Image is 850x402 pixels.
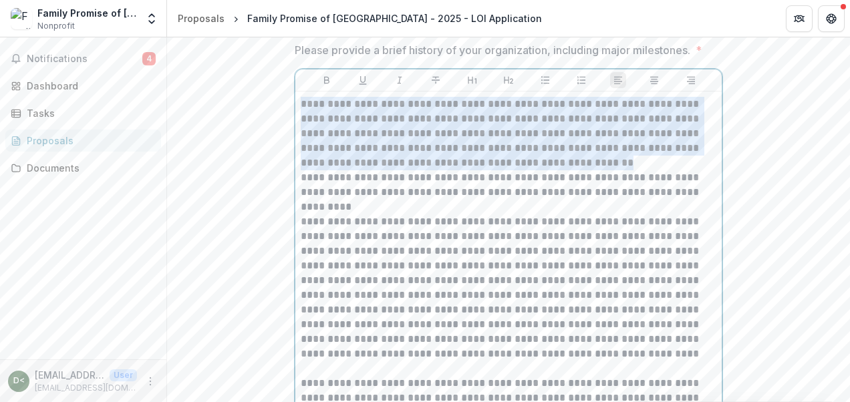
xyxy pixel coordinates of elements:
[11,8,32,29] img: Family Promise of Lehigh Valley
[13,377,25,385] div: devdirector@fplehighvalley.org <devdirector@fplehighvalley.org> <devdirector@fplehighvalley.org> ...
[37,20,75,32] span: Nonprofit
[27,79,150,93] div: Dashboard
[5,157,161,179] a: Documents
[247,11,542,25] div: Family Promise of [GEOGRAPHIC_DATA] - 2025 - LOI Application
[355,72,371,88] button: Underline
[646,72,662,88] button: Align Center
[392,72,408,88] button: Italicize
[786,5,813,32] button: Partners
[35,382,137,394] p: [EMAIL_ADDRESS][DOMAIN_NAME]
[172,9,230,28] a: Proposals
[142,52,156,65] span: 4
[5,102,161,124] a: Tasks
[37,6,137,20] div: Family Promise of [GEOGRAPHIC_DATA]
[573,72,589,88] button: Ordered List
[27,161,150,175] div: Documents
[537,72,553,88] button: Bullet List
[142,5,161,32] button: Open entity switcher
[5,48,161,69] button: Notifications4
[27,134,150,148] div: Proposals
[428,72,444,88] button: Strike
[172,9,547,28] nav: breadcrumb
[178,11,225,25] div: Proposals
[319,72,335,88] button: Bold
[27,53,142,65] span: Notifications
[501,72,517,88] button: Heading 2
[610,72,626,88] button: Align Left
[142,373,158,389] button: More
[464,72,480,88] button: Heading 1
[818,5,845,32] button: Get Help
[5,130,161,152] a: Proposals
[27,106,150,120] div: Tasks
[295,42,690,58] p: Please provide a brief history of your organization, including major milestones.
[683,72,699,88] button: Align Right
[5,75,161,97] a: Dashboard
[35,368,104,382] p: [EMAIL_ADDRESS][DOMAIN_NAME] <[EMAIL_ADDRESS][DOMAIN_NAME]> <[EMAIL_ADDRESS][DOMAIN_NAME]> <[EMAI...
[110,369,137,381] p: User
